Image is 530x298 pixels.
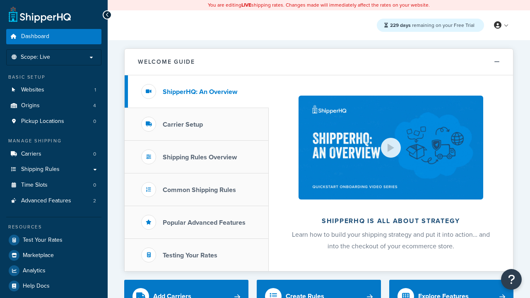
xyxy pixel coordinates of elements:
[6,162,101,177] a: Shipping Rules
[6,178,101,193] a: Time Slots0
[21,197,71,204] span: Advanced Features
[6,193,101,209] a: Advanced Features2
[21,166,60,173] span: Shipping Rules
[163,186,236,194] h3: Common Shipping Rules
[6,82,101,98] li: Websites
[125,49,513,75] button: Welcome Guide
[94,87,96,94] span: 1
[23,267,46,274] span: Analytics
[93,118,96,125] span: 0
[93,151,96,158] span: 0
[299,96,483,199] img: ShipperHQ is all about strategy
[6,137,101,144] div: Manage Shipping
[6,98,101,113] a: Origins4
[6,279,101,293] a: Help Docs
[6,114,101,129] li: Pickup Locations
[21,33,49,40] span: Dashboard
[21,151,41,158] span: Carriers
[390,22,411,29] strong: 229 days
[390,22,475,29] span: remaining on your Free Trial
[163,219,246,226] h3: Popular Advanced Features
[6,193,101,209] li: Advanced Features
[163,252,217,259] h3: Testing Your Rates
[6,147,101,162] a: Carriers0
[21,102,40,109] span: Origins
[6,263,101,278] a: Analytics
[6,74,101,81] div: Basic Setup
[6,178,101,193] li: Time Slots
[21,54,50,61] span: Scope: Live
[6,147,101,162] li: Carriers
[6,223,101,231] div: Resources
[23,283,50,290] span: Help Docs
[163,154,237,161] h3: Shipping Rules Overview
[23,237,63,244] span: Test Your Rates
[21,182,48,189] span: Time Slots
[241,1,251,9] b: LIVE
[23,252,54,259] span: Marketplace
[93,182,96,189] span: 0
[93,197,96,204] span: 2
[163,121,203,128] h3: Carrier Setup
[6,82,101,98] a: Websites1
[93,102,96,109] span: 4
[292,230,490,251] span: Learn how to build your shipping strategy and put it into action… and into the checkout of your e...
[6,29,101,44] a: Dashboard
[6,114,101,129] a: Pickup Locations0
[501,269,522,290] button: Open Resource Center
[138,59,195,65] h2: Welcome Guide
[21,118,64,125] span: Pickup Locations
[6,98,101,113] li: Origins
[6,248,101,263] a: Marketplace
[6,233,101,248] a: Test Your Rates
[291,217,491,225] h2: ShipperHQ is all about strategy
[21,87,44,94] span: Websites
[163,88,237,96] h3: ShipperHQ: An Overview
